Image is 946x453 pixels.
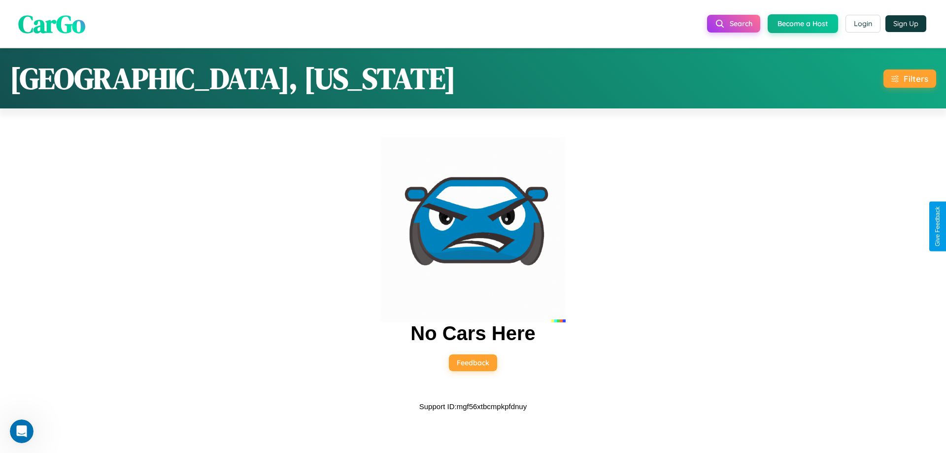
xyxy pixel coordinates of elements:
button: Become a Host [768,14,838,33]
h1: [GEOGRAPHIC_DATA], [US_STATE] [10,58,456,99]
div: Give Feedback [934,207,941,246]
img: car [380,137,566,322]
button: Login [845,15,880,33]
button: Filters [883,70,936,88]
button: Search [707,15,760,33]
p: Support ID: mgf56xtbcmpkpfdnuy [419,400,527,413]
div: Filters [904,73,928,84]
button: Sign Up [885,15,926,32]
h2: No Cars Here [410,322,535,345]
button: Feedback [449,354,497,371]
iframe: Intercom live chat [10,419,34,443]
span: CarGo [18,6,85,40]
span: Search [730,19,752,28]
